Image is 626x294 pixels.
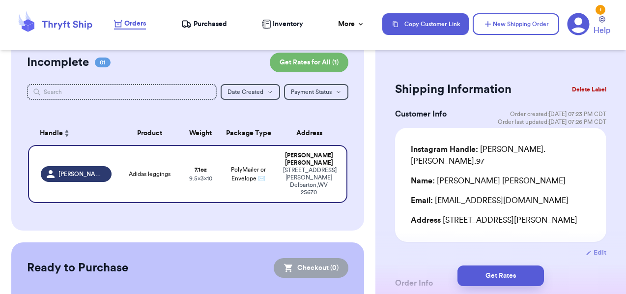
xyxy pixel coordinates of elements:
div: [EMAIL_ADDRESS][DOMAIN_NAME] [411,195,591,206]
span: 01 [95,58,111,67]
div: More [338,19,365,29]
button: Get Rates [457,265,544,286]
th: Product [117,121,181,145]
span: [PERSON_NAME].[PERSON_NAME].97 [58,170,106,178]
a: 1 [567,13,590,35]
span: PolyMailer or Envelope ✉️ [231,167,266,181]
button: Date Created [221,84,280,100]
button: Get Rates for All (1) [270,53,348,72]
button: Sort ascending [63,127,71,139]
th: Address [277,121,347,145]
span: Purchased [194,19,227,29]
button: Checkout (0) [274,258,348,278]
input: Search [27,84,217,100]
span: Help [594,25,610,36]
div: [STREET_ADDRESS][PERSON_NAME] [411,214,591,226]
a: Purchased [181,19,227,29]
button: Copy Customer Link [382,13,469,35]
div: 1 [596,5,605,15]
h2: Incomplete [27,55,89,70]
span: Order last updated: [DATE] 07:26 PM CDT [498,118,606,126]
div: [PERSON_NAME].[PERSON_NAME].97 [411,144,591,167]
a: Orders [114,19,146,29]
span: Instagram Handle: [411,146,478,153]
th: Package Type [220,121,277,145]
span: Address [411,216,441,224]
button: Edit [586,248,606,258]
span: 9.5 x 3 x 10 [189,176,212,181]
span: Adidas leggings [129,170,171,178]
h2: Shipping Information [395,82,512,97]
div: [PERSON_NAME] [PERSON_NAME] [283,152,335,167]
strong: 7.1 oz [195,167,207,173]
span: Handle [40,128,63,139]
button: New Shipping Order [473,13,559,35]
h3: Customer Info [395,108,447,120]
span: Date Created [228,89,263,95]
button: Delete Label [568,79,610,100]
span: Email: [411,197,433,205]
div: [STREET_ADDRESS][PERSON_NAME] Delbarton , WV 25670 [283,167,335,196]
button: Payment Status [284,84,348,100]
th: Weight [181,121,220,145]
span: Payment Status [291,89,332,95]
div: [PERSON_NAME] [PERSON_NAME] [411,175,566,187]
h2: Ready to Purchase [27,260,128,276]
span: Inventory [273,19,303,29]
span: Order created: [DATE] 07:23 PM CDT [510,110,606,118]
span: Orders [124,19,146,29]
a: Inventory [262,19,303,29]
span: Name: [411,177,435,185]
a: Help [594,16,610,36]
